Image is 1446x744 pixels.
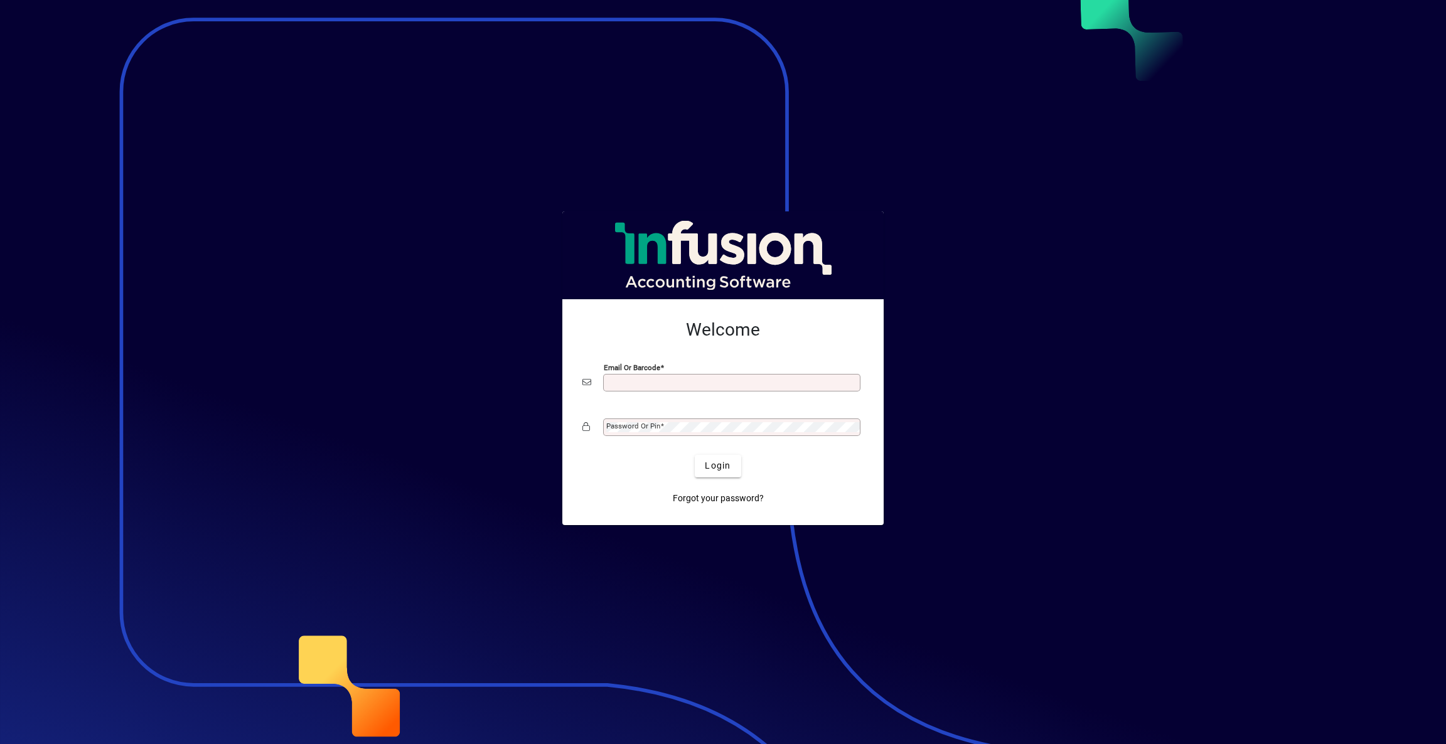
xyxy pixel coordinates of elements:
mat-label: Email or Barcode [604,363,660,371]
span: Forgot your password? [673,492,764,505]
h2: Welcome [582,319,864,341]
button: Login [695,455,741,477]
mat-label: Password or Pin [606,422,660,430]
a: Forgot your password? [668,487,769,510]
span: Login [705,459,731,472]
